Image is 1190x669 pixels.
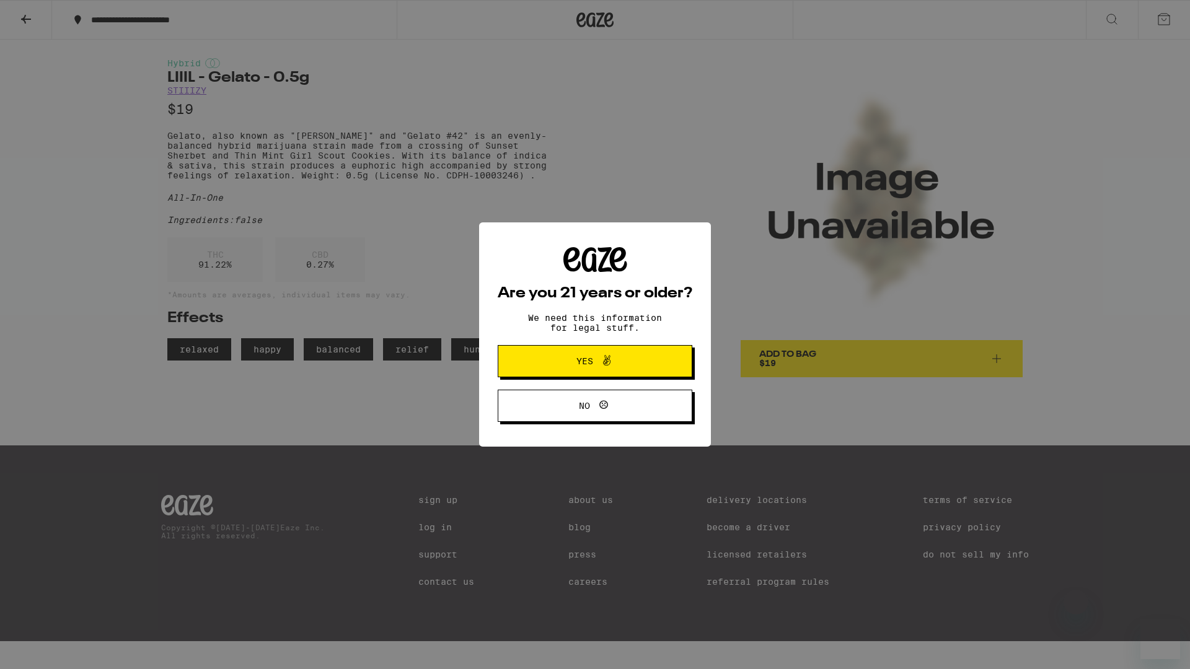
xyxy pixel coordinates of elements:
span: No [579,401,590,410]
p: We need this information for legal stuff. [518,313,672,333]
button: Yes [498,345,692,377]
iframe: Close message [1064,590,1088,614]
span: Yes [576,357,593,365]
iframe: Button to launch messaging window [1140,619,1180,659]
button: No [498,390,692,422]
h2: Are you 21 years or older? [498,286,692,301]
